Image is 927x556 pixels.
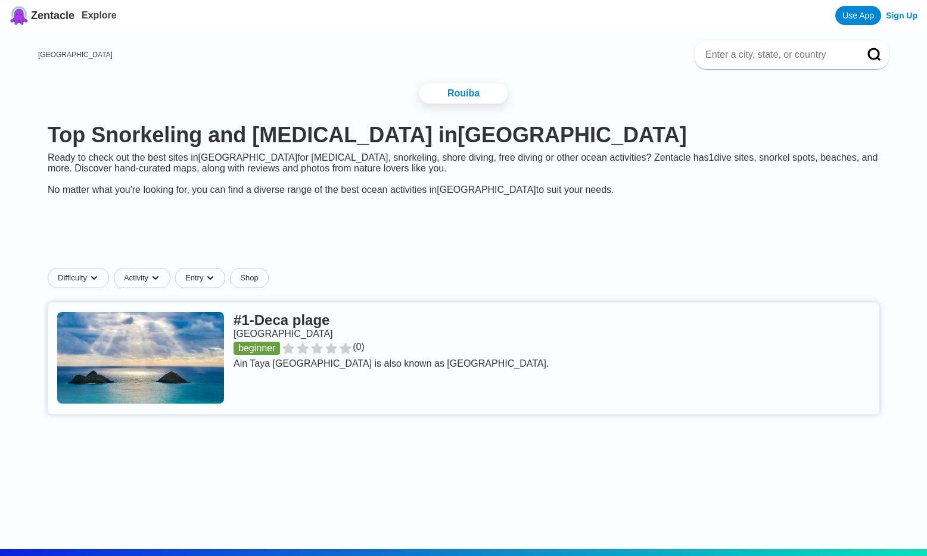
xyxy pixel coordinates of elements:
span: Entry [185,273,203,283]
a: [GEOGRAPHIC_DATA] [38,51,113,59]
button: Entrydropdown caret [175,268,230,288]
span: Zentacle [31,10,74,22]
a: Zentacle logoZentacle [10,6,74,25]
span: Difficulty [58,273,87,283]
div: Ready to check out the best sites in [GEOGRAPHIC_DATA] for [MEDICAL_DATA], snorkeling, shore divi... [38,152,889,195]
button: Difficultydropdown caret [48,268,114,288]
img: Zentacle logo [10,6,29,25]
button: Activitydropdown caret [114,268,175,288]
a: Sign Up [886,11,917,20]
img: dropdown caret [89,273,99,283]
a: Rouiba [419,83,508,104]
input: Enter a city, state, or country [704,49,851,61]
img: dropdown caret [206,273,215,283]
img: dropdown caret [151,273,160,283]
h1: Top Snorkeling and [MEDICAL_DATA] in [GEOGRAPHIC_DATA] [48,123,879,148]
a: Explore [82,10,117,20]
span: Activity [124,273,148,283]
a: Use App [835,6,881,25]
a: Shop [230,268,268,288]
